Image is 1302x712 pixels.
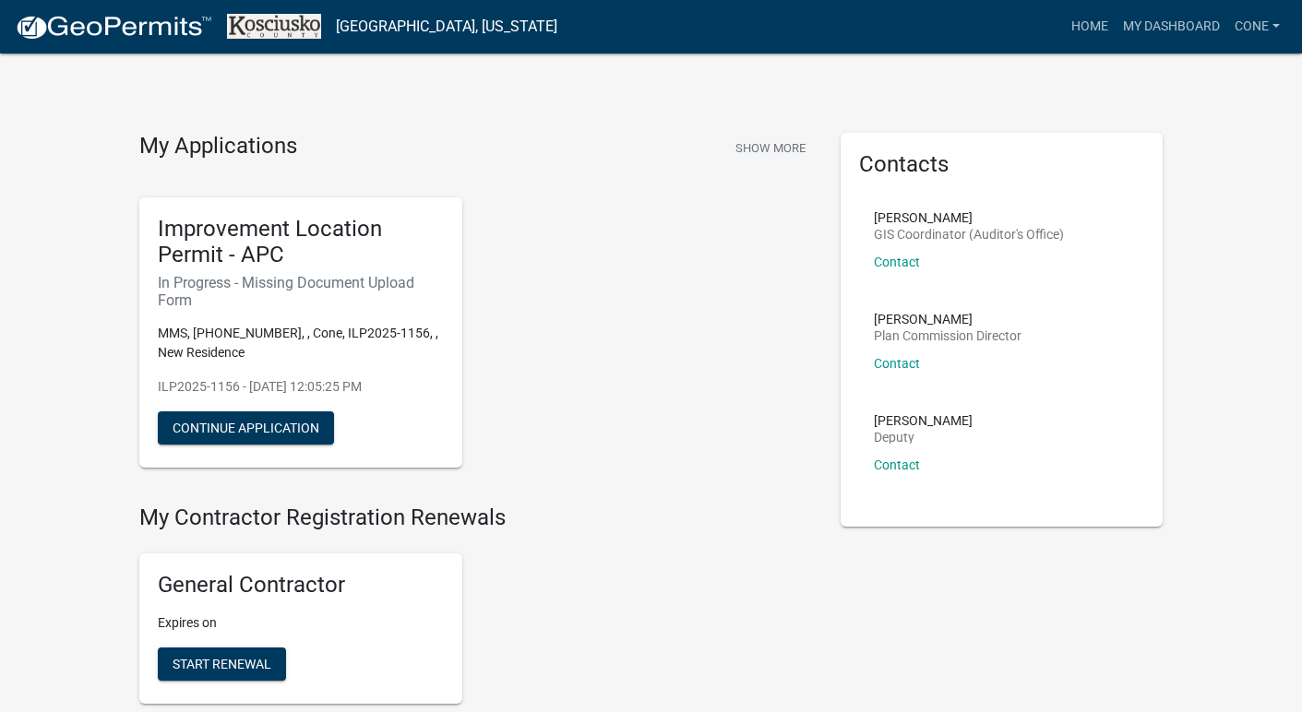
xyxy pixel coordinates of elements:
[158,216,444,269] h5: Improvement Location Permit - APC
[158,274,444,309] h6: In Progress - Missing Document Upload Form
[1227,9,1287,44] a: Cone
[874,457,920,472] a: Contact
[227,14,321,39] img: Kosciusko County, Indiana
[874,255,920,269] a: Contact
[859,151,1145,178] h5: Contacts
[874,414,973,427] p: [PERSON_NAME]
[336,11,557,42] a: [GEOGRAPHIC_DATA], [US_STATE]
[158,613,444,633] p: Expires on
[874,228,1064,241] p: GIS Coordinator (Auditor's Office)
[874,329,1021,342] p: Plan Commission Director
[158,324,444,362] p: MMS, [PHONE_NUMBER], , Cone, ILP2025-1156, , New Residence
[139,504,813,531] h4: My Contractor Registration Renewals
[1116,9,1227,44] a: My Dashboard
[728,133,813,163] button: Show More
[158,647,286,681] button: Start Renewal
[1064,9,1116,44] a: Home
[874,211,1064,224] p: [PERSON_NAME]
[874,313,1021,326] p: [PERSON_NAME]
[173,657,271,671] span: Start Renewal
[874,356,920,371] a: Contact
[158,572,444,599] h5: General Contractor
[874,431,973,444] p: Deputy
[139,133,297,160] h4: My Applications
[158,377,444,397] p: ILP2025-1156 - [DATE] 12:05:25 PM
[158,411,334,445] button: Continue Application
